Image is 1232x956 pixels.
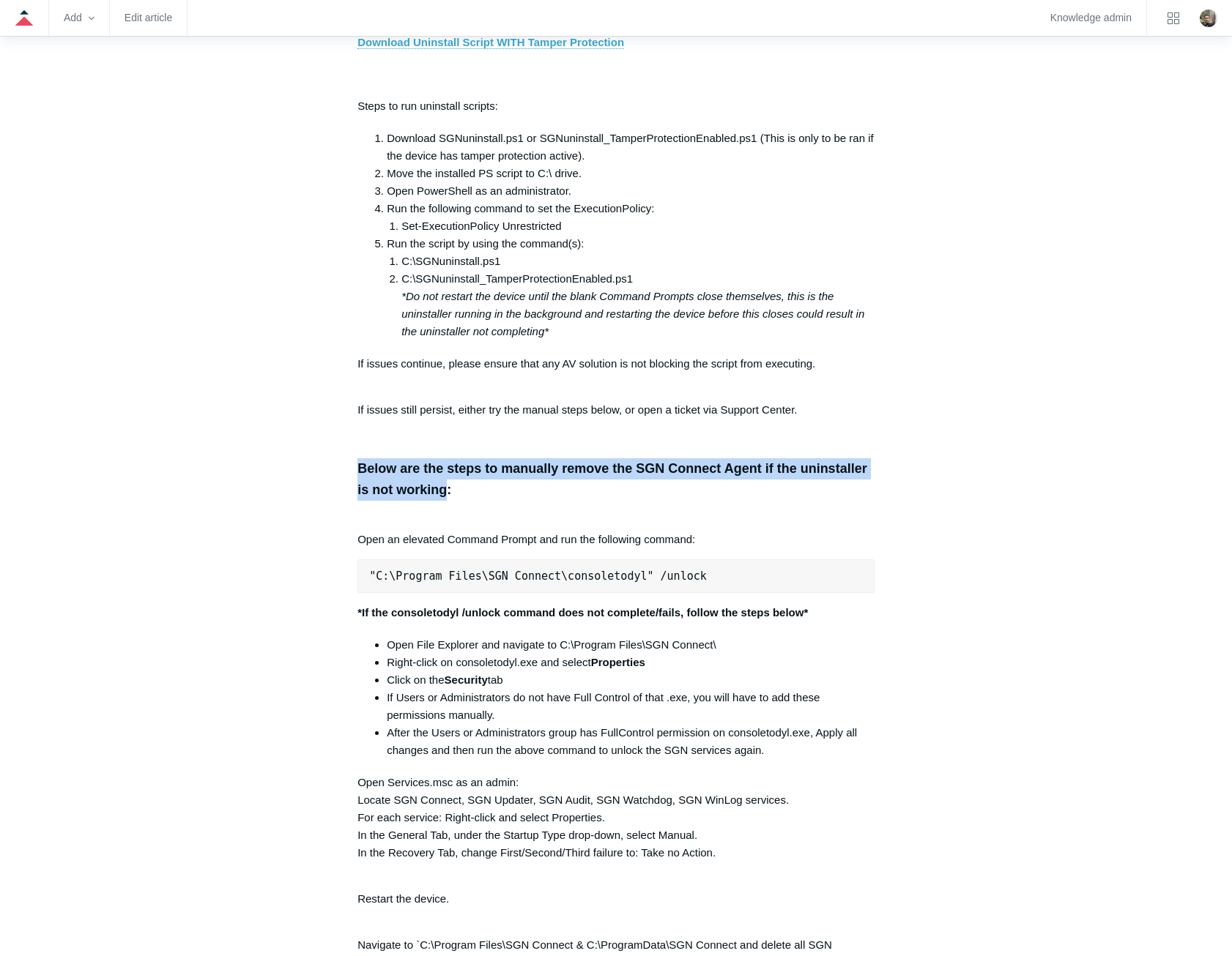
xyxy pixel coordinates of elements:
[387,130,875,165] li: Download SGNuninstall.ps1 or SGNuninstall_TamperProtectionEnabled.ps1 (This is only to be ran if ...
[387,235,875,340] li: Run the script by using the command(s):
[1200,10,1217,27] img: user avatar
[387,689,875,724] li: If Users or Administrators do not have Full Control of that .exe, you will have to add these perm...
[387,165,875,182] li: Move the installed PS script to C:\ drive.
[1050,14,1132,22] a: Knowledge admin
[125,14,172,22] a: Edit article
[357,36,624,49] a: Download Uninstall Script WITH Tamper Protection
[357,559,875,593] pre: "C:\Program Files\SGN Connect\consoletodyl" /unlock
[357,873,875,908] p: Restart the device.
[357,401,875,419] p: If issues still persist, either try the manual steps below, or open a ticket via Support Center.
[357,513,875,548] p: Open an elevated Command Prompt and run the following command:
[591,656,645,668] strong: Properties
[357,97,875,115] p: Steps to run uninstall scripts:
[401,217,875,235] li: Set-ExecutionPolicy Unrestricted
[387,636,875,654] li: Open File Explorer and navigate to C:\Program Files\SGN Connect\
[401,253,875,270] li: C:\SGNuninstall.ps1
[1200,10,1217,27] zd-hc-trigger: Click your profile icon to open the profile menu
[357,458,875,501] h3: Below are the steps to manually remove the SGN Connect Agent if the uninstaller is not working:
[387,200,875,235] li: Run the following command to set the ExecutionPolicy:
[445,673,488,686] strong: Security
[401,270,875,340] li: C:\SGNuninstall_TamperProtectionEnabled.ps1
[357,355,875,390] p: If issues continue, please ensure that any AV solution is not blocking the script from executing.
[387,671,875,689] li: Click on the tab
[387,182,875,200] li: Open PowerShell as an administrator.
[357,774,875,862] p: Open Services.msc as an admin: Locate SGN Connect, SGN Updater, SGN Audit, SGN Watchdog, SGN WinL...
[64,14,94,22] zd-hc-trigger: Add
[401,290,864,337] em: *Do not restart the device until the blank Command Prompts close themselves, this is the uninstal...
[387,654,875,671] li: Right-click on consoletodyl.exe and select
[357,606,808,619] strong: *If the consoletodyl /unlock command does not complete/fails, follow the steps below*
[387,724,875,759] li: After the Users or Administrators group has FullControl permission on consoletodyl.exe, Apply all...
